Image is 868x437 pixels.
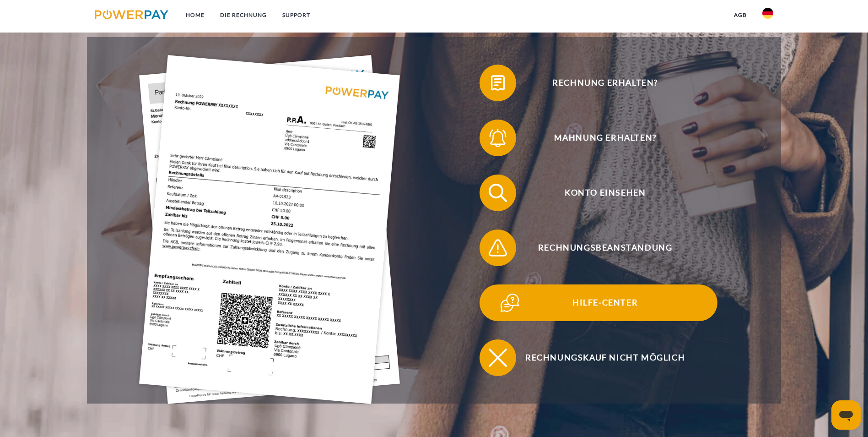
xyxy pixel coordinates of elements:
[831,400,861,430] iframe: Schaltfläche zum Öffnen des Messaging-Fensters
[178,7,212,23] a: Home
[493,339,717,376] span: Rechnungskauf nicht möglich
[480,175,717,211] button: Konto einsehen
[486,236,509,259] img: qb_warning.svg
[139,55,400,404] img: single_invoice_powerpay_de.jpg
[480,229,717,266] button: Rechnungsbeanstandung
[480,284,717,321] button: Hilfe-Center
[486,71,509,94] img: qb_bill.svg
[486,346,509,369] img: qb_close.svg
[493,65,717,101] span: Rechnung erhalten?
[275,7,318,23] a: SUPPORT
[493,284,717,321] span: Hilfe-Center
[493,120,717,156] span: Mahnung erhalten?
[480,65,717,101] button: Rechnung erhalten?
[493,175,717,211] span: Konto einsehen
[762,8,773,19] img: de
[480,339,717,376] button: Rechnungskauf nicht möglich
[480,120,717,156] button: Mahnung erhalten?
[95,10,168,19] img: logo-powerpay.svg
[486,126,509,149] img: qb_bell.svg
[212,7,275,23] a: DIE RECHNUNG
[486,181,509,204] img: qb_search.svg
[493,229,717,266] span: Rechnungsbeanstandung
[498,291,521,314] img: qb_help.svg
[726,7,755,23] a: agb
